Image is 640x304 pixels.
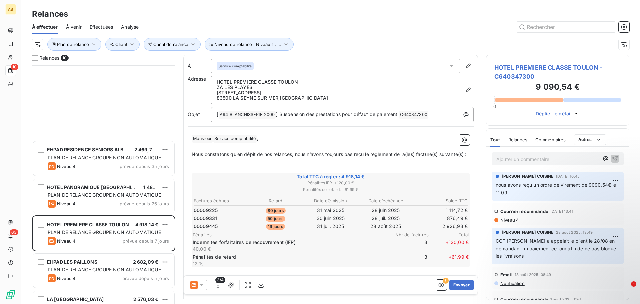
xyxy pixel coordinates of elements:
span: PLAN DE RELANCE GROUPE NON AUTOMATIQUE [48,192,161,198]
span: 00009331 [194,215,217,222]
span: 00009445 [194,223,218,230]
span: 50 jours [266,216,285,222]
span: PLAN DE RELANCE GROUPE NON AUTOMATIQUE [48,155,161,160]
span: 10 [61,55,68,61]
th: Date d’émission [303,197,358,204]
span: PLAN DE RELANCE GROUPE NON AUTOMATIQUE [48,267,161,272]
span: + 61,99 € [429,254,469,267]
td: 28 août 2025 [359,223,413,230]
span: Notification [500,281,525,286]
span: Adresse : [188,76,209,82]
span: 28 août 2025, 13:49 [556,230,593,234]
span: 2 682,09 € [133,259,159,265]
button: Envoyer [449,280,474,290]
span: Plan de relance [57,42,89,47]
td: 31 juil. 2025 [303,223,358,230]
p: [STREET_ADDRESS] [217,90,455,95]
input: Rechercher [516,22,616,32]
span: 63 [10,229,18,235]
span: Objet : [188,111,203,117]
span: Total TTC à régler : 4 918,14 € [193,173,469,180]
span: HOTEL PREMIERE CLASSE TOULON [47,222,129,227]
span: + 120,00 € [429,239,469,252]
div: AB [5,4,16,15]
span: 10 [11,64,18,70]
span: Pénalités [193,232,389,237]
span: prévue depuis 5 jours [122,276,169,281]
button: Déplier le détail [534,110,582,117]
span: , [257,135,258,141]
th: Date d’échéance [359,197,413,204]
button: Plan de relance [47,38,101,51]
td: 1 114,72 € [414,207,468,214]
span: 3 [387,254,427,267]
span: HOTEL PANORAMIQUE [GEOGRAPHIC_DATA][PERSON_NAME] [47,184,190,190]
img: Logo LeanPay [5,289,16,300]
td: 30 juin 2025 [303,215,358,222]
span: Analyse [121,24,139,30]
span: EHPAD LES PAILLONS [47,259,97,265]
span: 1 487,92 € [143,184,167,190]
span: 1 août 2025, 09:15 [550,297,584,301]
span: Canal de relance [153,42,188,47]
span: Courrier recommandé [500,297,548,302]
span: [PERSON_NAME] COISINE [502,229,553,235]
span: prévue depuis 26 jours [120,201,169,206]
span: Niveau 4 [57,164,76,169]
button: Niveau de relance : Niveau 1 , ... [205,38,294,51]
span: Nbr de factures [389,232,429,237]
span: 3/4 [215,277,225,283]
p: 12 % [193,260,386,267]
span: Service comptabilité [219,64,252,68]
span: EHPAD RESIDENCE SENIORS ALBERT [47,147,133,153]
td: 876,49 € [414,215,468,222]
span: Commentaires [535,137,566,142]
th: Solde TTC [414,197,468,204]
span: Monsieur [192,135,213,143]
div: grid [32,65,175,304]
span: Relances [508,137,527,142]
span: Niveau 4 [57,276,76,281]
h3: 9 090,54 € [494,81,621,94]
span: prévue depuis 35 jours [120,164,169,169]
span: Niveau de relance : Niveau 1 , ... [214,42,281,47]
span: 2 469,78 € [134,147,160,153]
span: A64 BLANCHISSERIE 2000 [219,111,276,119]
span: 00009225 [194,207,218,214]
button: Client [105,38,140,51]
span: ] Suspension des prestations pour défaut de paiement. [276,111,399,117]
span: PLAN DE RELANCE GROUPE NON AUTOMATIQUE [48,229,161,235]
span: Pénalités IFR : + 120,00 € [193,180,469,186]
span: Niveau 4 [57,238,76,244]
span: Effectuées [90,24,113,30]
span: Niveau 4 [500,217,519,223]
td: 28 juil. 2025 [359,215,413,222]
span: À effectuer [32,24,58,30]
span: [ [217,111,218,117]
span: 80 jours [266,208,286,214]
span: 3 [387,239,427,252]
p: HOTEL PREMIERE CLASSE TOULON [217,79,455,85]
span: Total [429,232,469,237]
p: 40,00 € [193,246,386,252]
span: Nous constatons qu’en dépit de nos relances, nous n’avons toujours pas reçu le règlement de la(le... [192,151,467,157]
span: CCF [PERSON_NAME] a appelait le client le 28/08 en demandant un paiement ce jour afin de ne pas b... [496,238,619,259]
span: prévue depuis 7 jours [123,238,169,244]
span: Service comptabilité [213,135,257,143]
span: Niveau 4 [57,201,76,206]
span: LA [GEOGRAPHIC_DATA] [47,296,104,302]
span: Pénalités de retard : + 61,99 € [193,187,469,193]
span: Courrier recommandé [500,209,548,214]
label: À : [188,63,211,69]
span: 1 [631,281,636,287]
span: 0 [493,104,496,109]
span: Email [500,272,513,277]
th: Factures échues [193,197,248,204]
span: [DATE] 13:41 [550,209,573,213]
span: 4 918,14 € [135,222,159,227]
span: Déplier le détail [536,110,572,117]
button: Canal de relance [144,38,201,51]
p: Pénalités de retard [193,254,386,260]
h3: Relances [32,8,68,20]
span: 2 576,03 € [133,296,159,302]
